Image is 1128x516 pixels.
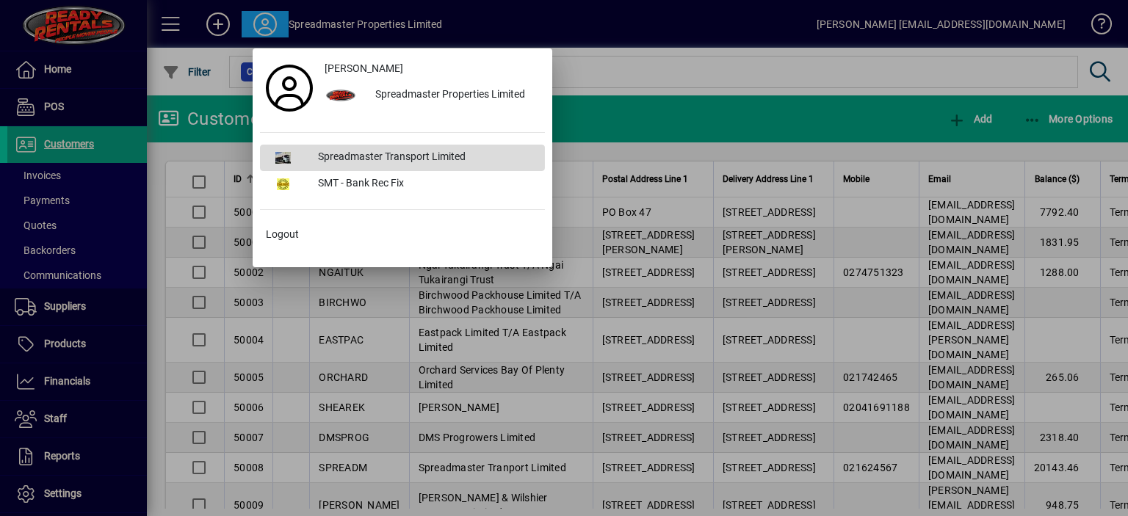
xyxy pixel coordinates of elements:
a: Profile [260,75,319,101]
div: Spreadmaster Properties Limited [364,82,545,109]
span: [PERSON_NAME] [325,61,403,76]
button: SMT - Bank Rec Fix [260,171,545,197]
button: Spreadmaster Transport Limited [260,145,545,171]
span: Logout [266,227,299,242]
div: Spreadmaster Transport Limited [306,145,545,171]
a: [PERSON_NAME] [319,56,545,82]
button: Logout [260,222,545,248]
button: Spreadmaster Properties Limited [319,82,545,109]
div: SMT - Bank Rec Fix [306,171,545,197]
